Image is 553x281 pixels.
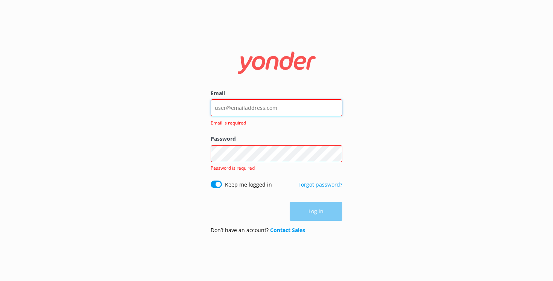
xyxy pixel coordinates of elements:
a: Contact Sales [270,226,305,234]
span: Email is required [211,119,338,126]
p: Don’t have an account? [211,226,305,234]
a: Forgot password? [298,181,342,188]
label: Password [211,135,342,143]
label: Email [211,89,342,97]
button: Show password [327,146,342,161]
input: user@emailaddress.com [211,99,342,116]
span: Password is required [211,165,255,171]
label: Keep me logged in [225,181,272,189]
